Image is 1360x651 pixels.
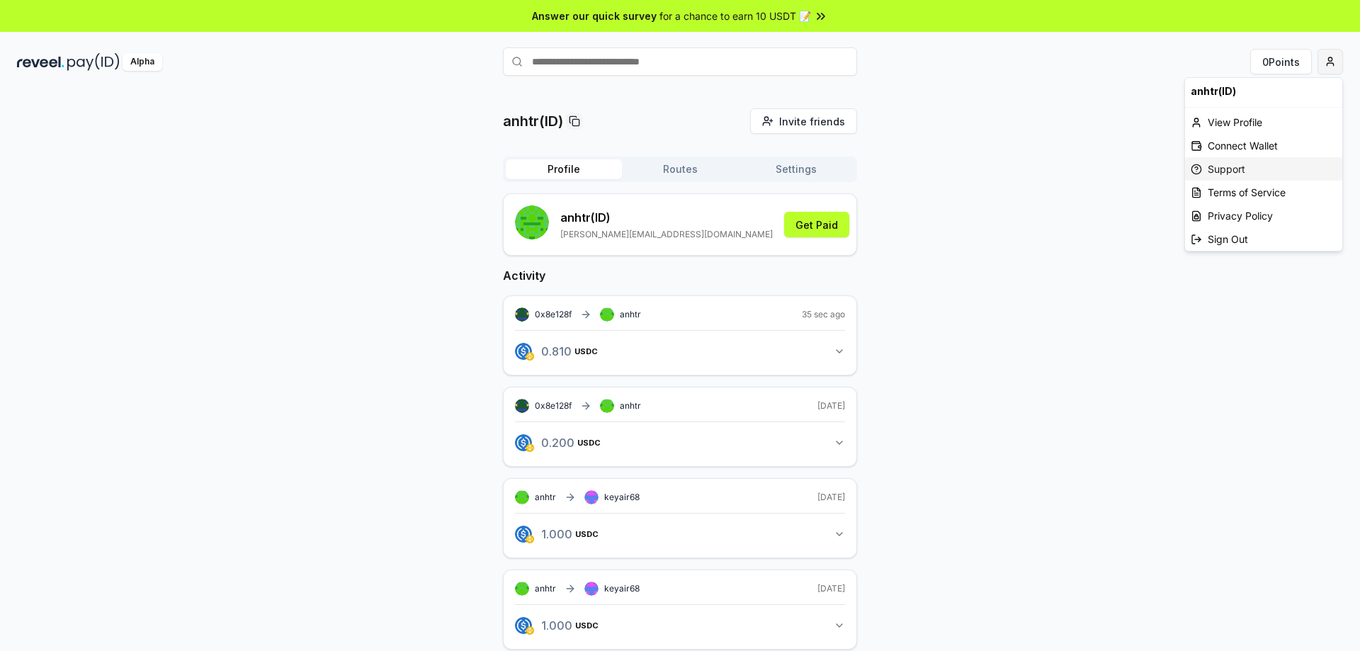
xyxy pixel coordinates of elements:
[1185,78,1342,104] div: anhtr(ID)
[1185,181,1342,204] a: Terms of Service
[1185,204,1342,227] a: Privacy Policy
[1185,134,1342,157] div: Connect Wallet
[1185,157,1342,181] a: Support
[1185,111,1342,134] div: View Profile
[1185,227,1342,251] div: Sign Out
